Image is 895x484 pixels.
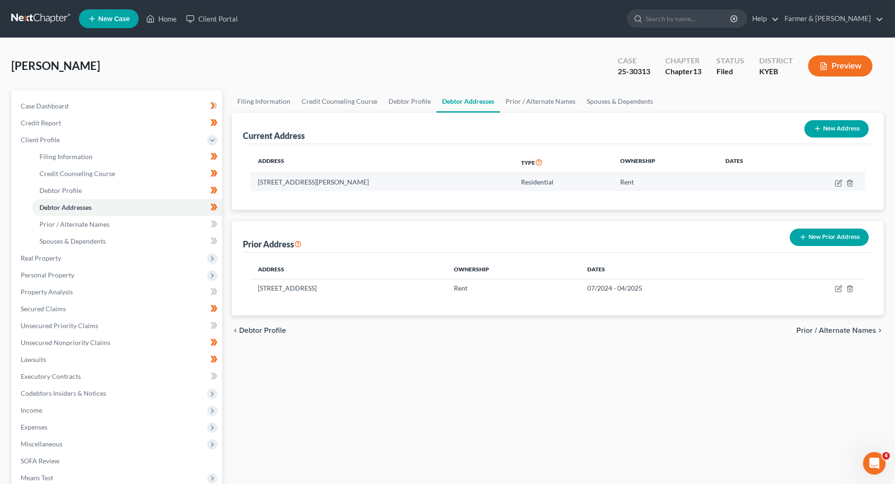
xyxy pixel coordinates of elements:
th: Address [250,260,446,279]
a: Debtor Profile [383,90,436,113]
input: Search by name... [646,10,732,27]
div: KYEB [759,66,793,77]
td: [STREET_ADDRESS][PERSON_NAME] [250,173,514,191]
div: Current Address [243,130,305,141]
td: [STREET_ADDRESS] [250,279,446,297]
td: Rent [446,279,580,297]
span: Debtor Addresses [39,203,92,211]
a: Farmer & [PERSON_NAME] [780,10,883,27]
div: 25-30313 [618,66,650,77]
a: Property Analysis [13,284,222,300]
span: [PERSON_NAME] [11,59,100,72]
a: SOFA Review [13,453,222,469]
span: Lawsuits [21,355,46,363]
span: Real Property [21,254,61,262]
a: Credit Counseling Course [296,90,383,113]
a: Debtor Addresses [32,199,222,216]
span: Secured Claims [21,305,66,313]
span: 4 [882,452,890,460]
a: Prior / Alternate Names [32,216,222,233]
span: Debtor Profile [39,186,82,194]
span: Codebtors Insiders & Notices [21,389,106,397]
a: Debtor Profile [32,182,222,199]
span: Filing Information [39,153,93,161]
th: Type [514,152,613,173]
span: Spouses & Dependents [39,237,106,245]
a: Executory Contracts [13,368,222,385]
button: Prior / Alternate Names chevron_right [796,327,884,334]
span: Prior / Alternate Names [39,220,109,228]
button: Preview [808,55,872,77]
a: Filing Information [32,148,222,165]
a: Credit Report [13,115,222,131]
a: Secured Claims [13,300,222,317]
a: Prior / Alternate Names [500,90,581,113]
th: Dates [718,152,786,173]
span: New Case [98,15,130,23]
a: Unsecured Nonpriority Claims [13,334,222,351]
td: Residential [514,173,613,191]
td: 07/2024 - 04/2025 [580,279,765,297]
div: Status [716,55,744,66]
div: Chapter [665,55,701,66]
i: chevron_right [876,327,884,334]
span: Credit Report [21,119,61,127]
a: Client Portal [181,10,242,27]
a: Home [141,10,181,27]
span: Unsecured Priority Claims [21,322,98,330]
a: Debtor Addresses [436,90,500,113]
a: Help [747,10,779,27]
span: Executory Contracts [21,372,81,380]
div: Filed [716,66,744,77]
i: chevron_left [232,327,239,334]
span: SOFA Review [21,457,60,465]
span: Client Profile [21,136,60,144]
th: Ownership [613,152,718,173]
button: New Prior Address [790,229,869,246]
div: District [759,55,793,66]
div: Chapter [665,66,701,77]
span: Debtor Profile [239,327,286,334]
button: New Address [804,120,869,138]
td: Rent [613,173,718,191]
span: Expenses [21,423,47,431]
th: Ownership [446,260,580,279]
span: Means Test [21,474,53,482]
a: Lawsuits [13,351,222,368]
span: Property Analysis [21,288,73,296]
span: Income [21,406,42,414]
a: Spouses & Dependents [581,90,659,113]
th: Dates [580,260,765,279]
a: Filing Information [232,90,296,113]
a: Unsecured Priority Claims [13,317,222,334]
span: Credit Counseling Course [39,169,115,177]
span: Case Dashboard [21,102,69,110]
a: Case Dashboard [13,98,222,115]
iframe: Intercom live chat [863,452,886,475]
div: Case [618,55,650,66]
th: Address [250,152,514,173]
button: chevron_left Debtor Profile [232,327,286,334]
span: Prior / Alternate Names [796,327,876,334]
span: Miscellaneous [21,440,62,448]
a: Spouses & Dependents [32,233,222,250]
span: Unsecured Nonpriority Claims [21,338,110,346]
div: Prior Address [243,238,302,250]
span: 13 [693,67,701,76]
span: Personal Property [21,271,74,279]
a: Credit Counseling Course [32,165,222,182]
